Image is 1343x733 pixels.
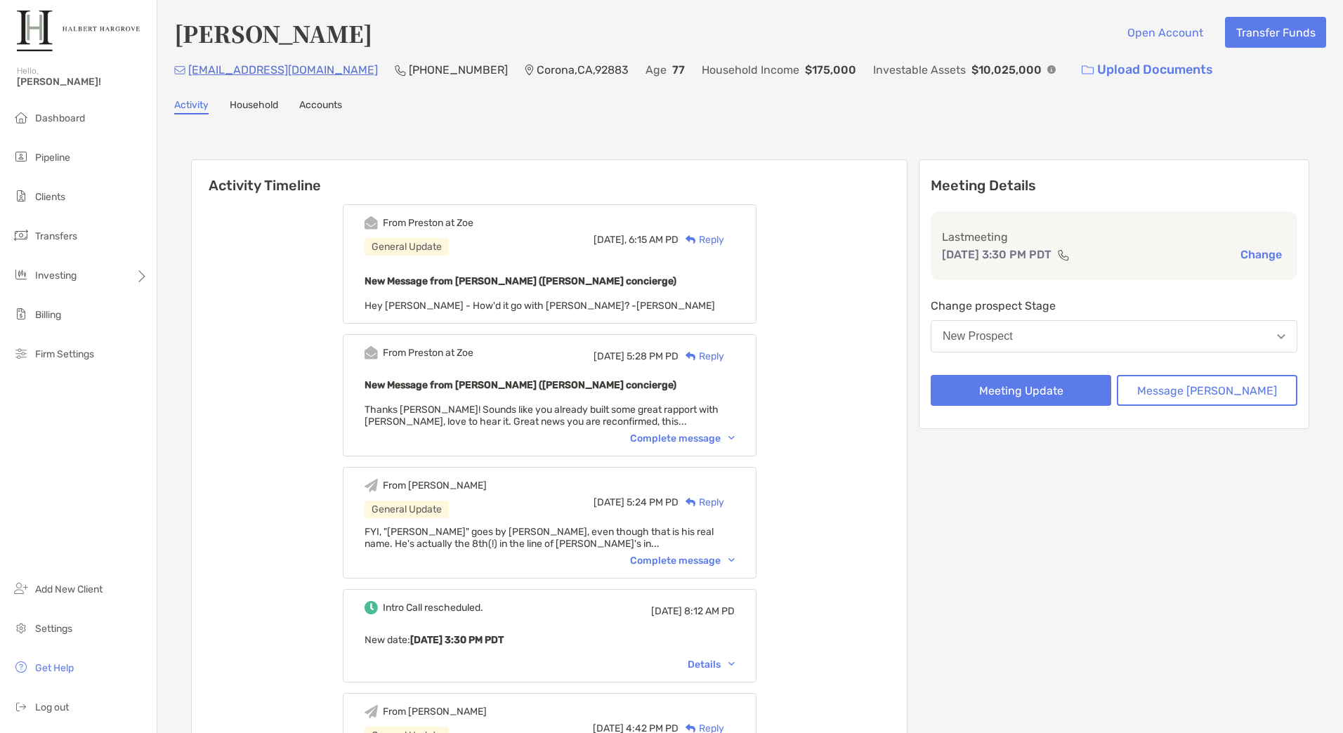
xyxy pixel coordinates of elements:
span: 5:24 PM PD [627,496,679,508]
img: Reply icon [686,724,696,733]
img: Reply icon [686,352,696,361]
span: Billing [35,309,61,321]
img: logout icon [13,698,30,715]
a: Household [230,99,278,114]
img: Event icon [365,216,378,230]
b: [DATE] 3:30 PM PDT [410,634,504,646]
img: Event icon [365,601,378,614]
span: Clients [35,191,65,203]
img: firm-settings icon [13,345,30,362]
p: Last meeting [942,228,1286,246]
span: Hey [PERSON_NAME] - How'd it go with [PERSON_NAME]? -[PERSON_NAME] [365,300,715,312]
div: Reply [679,495,724,510]
div: New Prospect [943,330,1013,343]
img: Chevron icon [728,662,735,666]
p: Investable Assets [873,61,966,79]
a: Accounts [299,99,342,114]
button: New Prospect [931,320,1297,352]
img: Location Icon [525,65,534,76]
div: Reply [679,232,724,247]
p: 77 [672,61,685,79]
img: Event icon [365,705,378,718]
span: [PERSON_NAME]! [17,76,148,88]
img: pipeline icon [13,148,30,165]
span: Transfers [35,230,77,242]
img: investing icon [13,266,30,283]
span: [DATE] [594,496,624,508]
img: clients icon [13,187,30,204]
p: [DATE] 3:30 PM PDT [942,246,1052,263]
img: Event icon [365,479,378,492]
button: Message [PERSON_NAME] [1117,375,1297,406]
button: Change [1236,247,1286,262]
img: get-help icon [13,659,30,675]
div: From Preston at Zoe [383,217,473,229]
span: [DATE] [594,350,624,362]
span: Firm Settings [35,348,94,360]
img: button icon [1082,65,1094,75]
span: Add New Client [35,583,103,595]
span: Investing [35,270,77,282]
img: Phone Icon [395,65,406,76]
div: Reply [679,349,724,364]
a: Activity [174,99,209,114]
img: Chevron icon [728,558,735,562]
img: billing icon [13,305,30,322]
img: add_new_client icon [13,580,30,597]
div: General Update [365,501,449,518]
img: settings icon [13,619,30,636]
button: Meeting Update [931,375,1111,406]
p: Change prospect Stage [931,297,1297,315]
img: Open dropdown arrow [1277,334,1285,339]
p: [PHONE_NUMBER] [409,61,508,79]
span: Thanks [PERSON_NAME]! Sounds like you already built some great rapport with [PERSON_NAME], love t... [365,404,719,428]
img: Zoe Logo [17,6,140,56]
span: 6:15 AM PD [629,234,679,246]
img: Reply icon [686,498,696,507]
img: Event icon [365,346,378,359]
p: Corona , CA , 92883 [537,61,629,79]
div: From Preston at Zoe [383,347,473,359]
b: New Message from [PERSON_NAME] ([PERSON_NAME] concierge) [365,275,676,287]
button: Open Account [1116,17,1214,48]
span: 5:28 PM PD [627,350,679,362]
div: From [PERSON_NAME] [383,480,487,491]
p: $175,000 [805,61,856,79]
b: New Message from [PERSON_NAME] ([PERSON_NAME] concierge) [365,379,676,391]
span: 8:12 AM PD [684,605,735,617]
img: transfers icon [13,227,30,244]
span: FYI, "[PERSON_NAME]" goes by [PERSON_NAME], even though that is his real name. He's actually the ... [365,526,714,550]
span: Dashboard [35,112,85,124]
h6: Activity Timeline [192,160,907,194]
h4: [PERSON_NAME] [174,17,372,49]
div: Details [688,659,735,671]
img: Reply icon [686,235,696,244]
span: Get Help [35,662,74,674]
img: dashboard icon [13,109,30,126]
span: [DATE] [651,605,682,617]
img: Chevron icon [728,436,735,440]
span: Log out [35,701,69,713]
div: From [PERSON_NAME] [383,706,487,718]
span: Pipeline [35,152,70,164]
p: $10,025,000 [971,61,1042,79]
div: Complete message [630,432,735,444]
span: Settings [35,623,72,635]
a: Upload Documents [1073,55,1222,85]
div: General Update [365,238,449,256]
p: Age [646,61,667,79]
img: Info Icon [1047,65,1056,74]
img: Email Icon [174,66,185,74]
button: Transfer Funds [1225,17,1326,48]
p: Household Income [702,61,799,79]
div: Intro Call rescheduled. [383,602,483,614]
p: Meeting Details [931,177,1297,194]
div: Complete message [630,555,735,567]
p: [EMAIL_ADDRESS][DOMAIN_NAME] [188,61,378,79]
img: communication type [1057,249,1070,260]
span: [DATE], [594,234,627,246]
p: New date : [365,631,735,649]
